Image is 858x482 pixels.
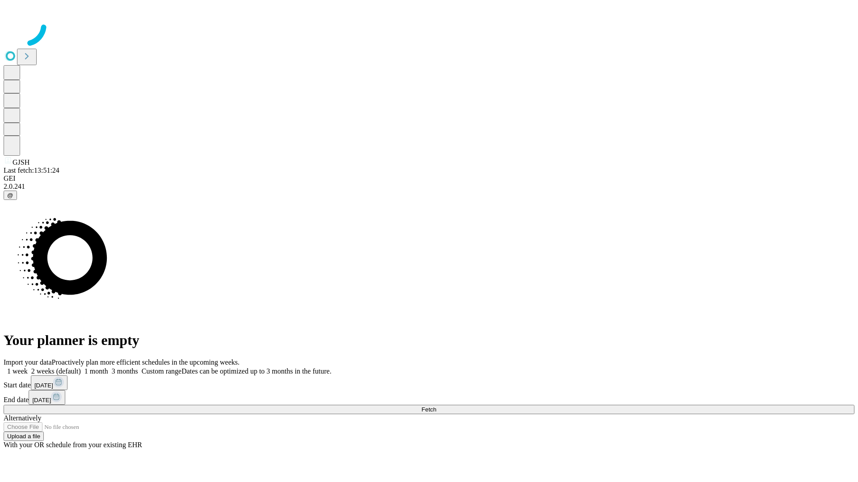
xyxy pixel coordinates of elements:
[4,405,854,414] button: Fetch
[4,175,854,183] div: GEI
[112,367,138,375] span: 3 months
[13,158,29,166] span: GJSH
[31,375,67,390] button: [DATE]
[7,192,13,199] span: @
[4,414,41,422] span: Alternatively
[31,367,81,375] span: 2 weeks (default)
[29,390,65,405] button: [DATE]
[4,375,854,390] div: Start date
[32,397,51,403] span: [DATE]
[421,406,436,413] span: Fetch
[84,367,108,375] span: 1 month
[4,166,59,174] span: Last fetch: 13:51:24
[4,432,44,441] button: Upload a file
[4,183,854,191] div: 2.0.241
[4,390,854,405] div: End date
[4,441,142,449] span: With your OR schedule from your existing EHR
[4,191,17,200] button: @
[181,367,331,375] span: Dates can be optimized up to 3 months in the future.
[7,367,28,375] span: 1 week
[4,358,52,366] span: Import your data
[142,367,181,375] span: Custom range
[4,332,854,349] h1: Your planner is empty
[34,382,53,389] span: [DATE]
[52,358,240,366] span: Proactively plan more efficient schedules in the upcoming weeks.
